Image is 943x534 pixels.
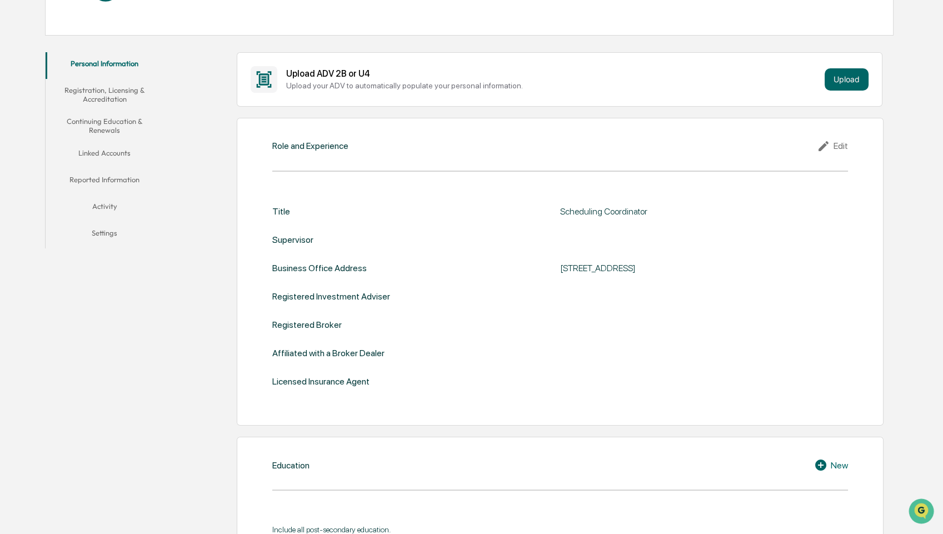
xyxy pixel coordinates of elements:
[272,234,313,245] div: Supervisor
[272,263,367,273] div: Business Office Address
[92,140,138,151] span: Attestations
[189,88,202,102] button: Start new chat
[11,85,31,105] img: 1746055101610-c473b297-6a78-478c-a979-82029cc54cd1
[814,458,848,472] div: New
[825,68,869,91] button: Upload
[22,161,70,172] span: Data Lookup
[272,376,370,387] div: Licensed Insurance Agent
[46,168,164,195] button: Reported Information
[22,140,72,151] span: Preclearance
[76,136,142,156] a: 🗄️Attestations
[46,79,164,111] button: Registration, Licensing & Accreditation
[286,81,820,90] div: Upload your ADV to automatically populate your personal information.
[11,162,20,171] div: 🔎
[46,222,164,248] button: Settings
[11,141,20,150] div: 🖐️
[46,52,164,248] div: secondary tabs example
[272,525,848,534] div: Include all post-secondary education.
[78,188,134,197] a: Powered byPylon
[111,188,134,197] span: Pylon
[46,110,164,142] button: Continuing Education & Renewals
[46,195,164,222] button: Activity
[272,141,348,151] div: Role and Experience
[272,460,310,471] div: Education
[38,96,145,105] div: We're offline, we'll be back soon
[272,348,385,358] div: Affiliated with a Broker Dealer
[11,23,202,41] p: How can we help?
[7,136,76,156] a: 🖐️Preclearance
[560,263,838,273] div: [STREET_ADDRESS]
[560,206,838,217] div: Scheduling Coordinator
[286,68,820,79] div: Upload ADV 2B or U4
[272,320,342,330] div: Registered Broker
[7,157,74,177] a: 🔎Data Lookup
[272,291,390,302] div: Registered Investment Adviser
[81,141,89,150] div: 🗄️
[38,85,182,96] div: Start new chat
[272,206,290,217] div: Title
[817,139,848,153] div: Edit
[46,52,164,79] button: Personal Information
[907,497,937,527] iframe: Open customer support
[46,142,164,168] button: Linked Accounts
